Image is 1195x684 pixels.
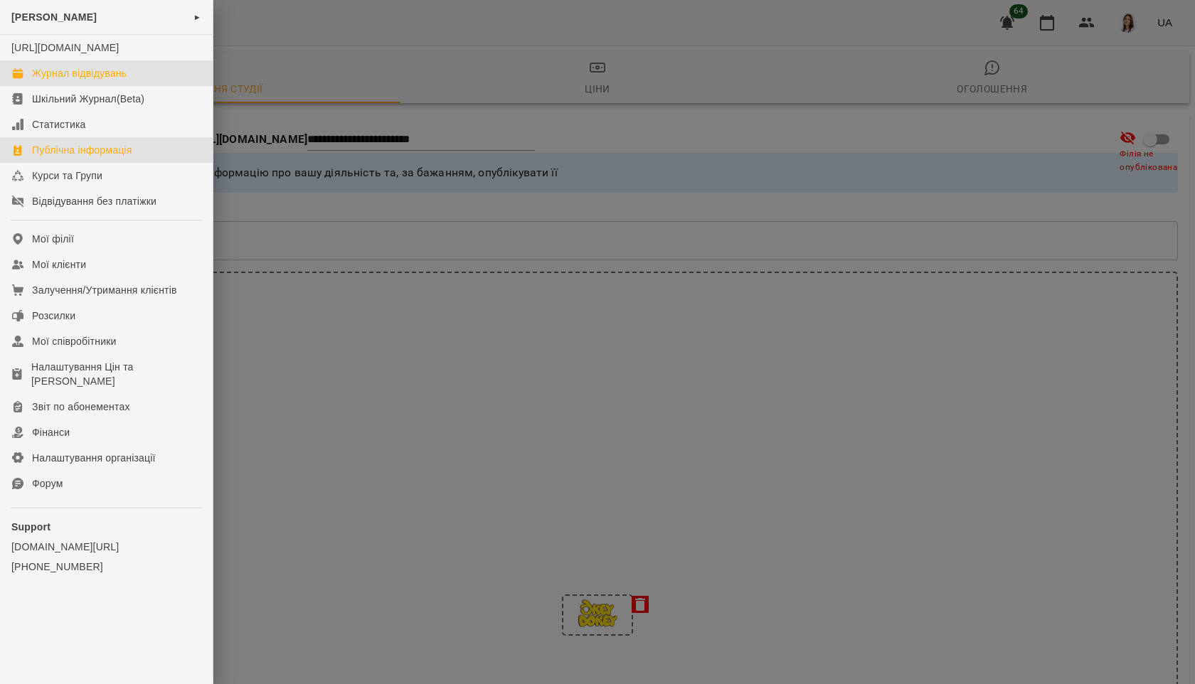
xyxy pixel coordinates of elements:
div: Відвідування без платіжки [32,194,156,208]
div: Налаштування організації [32,451,156,465]
div: Шкільний Журнал(Beta) [32,92,144,106]
div: Форум [32,476,63,491]
div: Курси та Групи [32,169,102,183]
div: Фінанси [32,425,70,439]
div: Мої філії [32,232,74,246]
div: Залучення/Утримання клієнтів [32,283,177,297]
div: Звіт по абонементах [32,400,130,414]
span: ► [193,11,201,23]
div: Налаштування Цін та [PERSON_NAME] [31,360,201,388]
div: Мої клієнти [32,257,86,272]
span: [PERSON_NAME] [11,11,97,23]
a: [DOMAIN_NAME][URL] [11,540,201,554]
div: Публічна інформація [32,143,132,157]
div: Мої співробітники [32,334,117,348]
div: Статистика [32,117,86,132]
div: Журнал відвідувань [32,66,127,80]
div: Розсилки [32,309,75,323]
p: Support [11,520,201,534]
a: [PHONE_NUMBER] [11,560,201,574]
a: [URL][DOMAIN_NAME] [11,42,119,53]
